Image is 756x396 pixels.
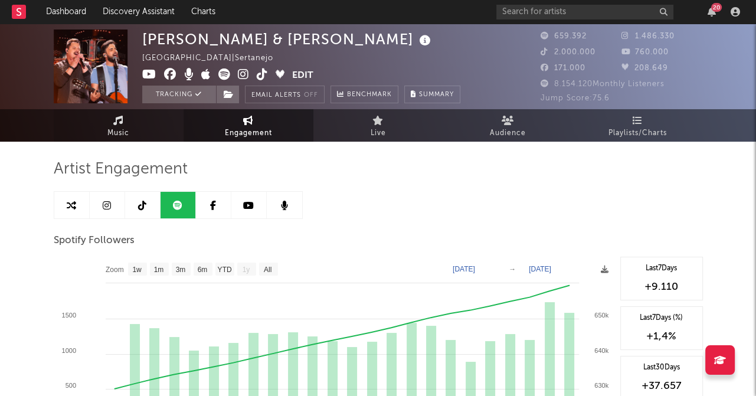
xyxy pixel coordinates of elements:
[443,109,573,142] a: Audience
[107,126,129,140] span: Music
[419,91,454,98] span: Summary
[217,266,231,274] text: YTD
[184,109,313,142] a: Engagement
[404,86,460,103] button: Summary
[541,64,585,72] span: 171.000
[496,5,673,19] input: Search for artists
[263,266,271,274] text: All
[621,64,668,72] span: 208.649
[142,30,434,49] div: [PERSON_NAME] & [PERSON_NAME]
[330,86,398,103] a: Benchmark
[142,51,287,66] div: [GEOGRAPHIC_DATA] | Sertanejo
[541,80,665,88] span: 8.154.120 Monthly Listeners
[711,3,722,12] div: 20
[197,266,207,274] text: 6m
[61,347,76,354] text: 1000
[132,266,142,274] text: 1w
[573,109,703,142] a: Playlists/Charts
[627,263,696,274] div: Last 7 Days
[621,32,675,40] span: 1.486.330
[347,88,392,102] span: Benchmark
[529,265,551,273] text: [DATE]
[621,48,669,56] span: 760.000
[225,126,272,140] span: Engagement
[54,234,135,248] span: Spotify Followers
[627,313,696,323] div: Last 7 Days (%)
[608,126,667,140] span: Playlists/Charts
[594,347,608,354] text: 640k
[541,48,595,56] span: 2.000.000
[490,126,526,140] span: Audience
[54,162,188,176] span: Artist Engagement
[142,86,216,103] button: Tracking
[627,379,696,393] div: +37.657
[65,382,76,389] text: 500
[61,312,76,319] text: 1500
[541,94,610,102] span: Jump Score: 75.6
[371,126,386,140] span: Live
[106,266,124,274] text: Zoom
[453,265,475,273] text: [DATE]
[627,280,696,294] div: +9.110
[509,265,516,273] text: →
[153,266,163,274] text: 1m
[541,32,587,40] span: 659.392
[594,312,608,319] text: 650k
[245,86,325,103] button: Email AlertsOff
[242,266,250,274] text: 1y
[313,109,443,142] a: Live
[594,382,608,389] text: 630k
[292,68,313,83] button: Edit
[627,362,696,373] div: Last 30 Days
[627,329,696,343] div: +1,4 %
[708,7,716,17] button: 20
[54,109,184,142] a: Music
[175,266,185,274] text: 3m
[304,92,318,99] em: Off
